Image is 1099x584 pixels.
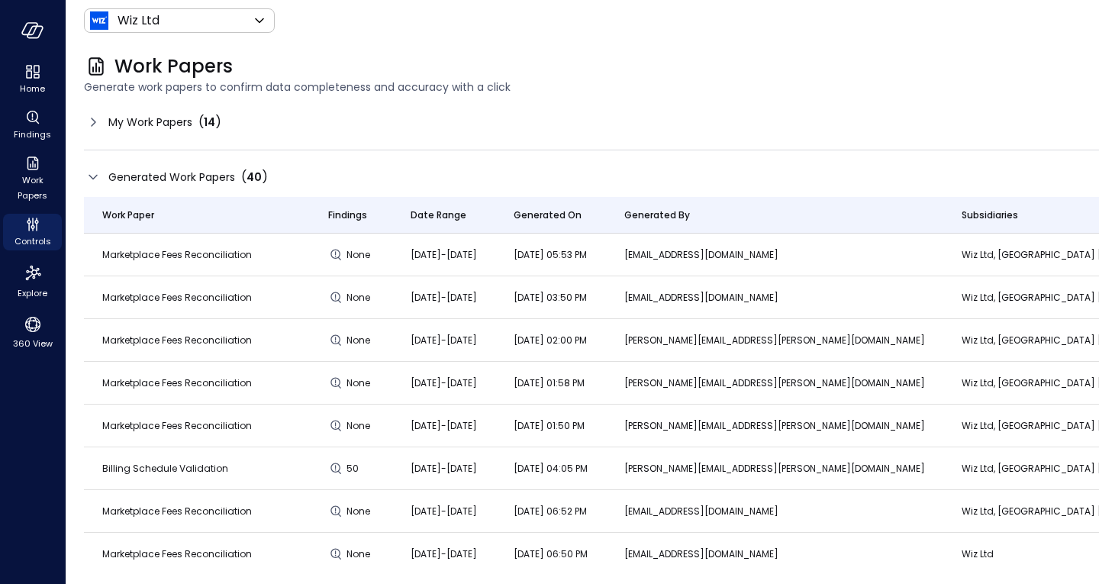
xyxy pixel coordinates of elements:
span: Subsidiaries [962,208,1018,223]
span: [DATE] 02:00 PM [514,334,587,347]
span: Generated Work Papers [108,169,235,186]
span: [DATE]-[DATE] [411,334,477,347]
span: [DATE]-[DATE] [411,376,477,389]
span: [DATE]-[DATE] [411,462,477,475]
span: Controls [15,234,51,249]
span: Date Range [411,208,466,223]
span: None [346,376,374,391]
p: [PERSON_NAME][EMAIL_ADDRESS][PERSON_NAME][DOMAIN_NAME] [624,418,925,434]
span: 50 [346,461,374,476]
span: [DATE]-[DATE] [411,505,477,518]
p: [EMAIL_ADDRESS][DOMAIN_NAME] [624,547,925,562]
span: [DATE] 01:50 PM [514,419,585,432]
span: None [346,247,374,263]
span: [DATE] 05:53 PM [514,248,587,261]
span: None [346,418,374,434]
span: Work Paper [102,208,154,223]
span: None [346,504,374,519]
span: Home [20,81,45,96]
span: [DATE]-[DATE] [411,248,477,261]
span: [DATE]-[DATE] [411,419,477,432]
span: [DATE]-[DATE] [411,547,477,560]
span: Findings [328,208,367,223]
span: Marketplace Fees Reconciliation [102,248,252,261]
div: 360 View [3,311,62,353]
p: [EMAIL_ADDRESS][DOMAIN_NAME] [624,504,925,519]
div: ( ) [198,113,221,131]
div: Controls [3,214,62,250]
span: 14 [204,115,215,130]
span: 40 [247,169,262,185]
span: Marketplace Fees Reconciliation [102,376,252,389]
div: ( ) [241,168,268,186]
span: Generated On [514,208,582,223]
span: 360 View [13,336,53,351]
div: Findings [3,107,62,144]
span: Findings [14,127,51,142]
p: [PERSON_NAME][EMAIL_ADDRESS][PERSON_NAME][DOMAIN_NAME] [624,461,925,476]
span: Marketplace Fees Reconciliation [102,419,252,432]
span: Generated By [624,208,690,223]
span: Marketplace Fees Reconciliation [102,334,252,347]
span: Work Papers [114,54,233,79]
img: Icon [90,11,108,30]
p: [EMAIL_ADDRESS][DOMAIN_NAME] [624,247,925,263]
span: Marketplace Fees Reconciliation [102,291,252,304]
span: Marketplace Fees Reconciliation [102,505,252,518]
p: [PERSON_NAME][EMAIL_ADDRESS][PERSON_NAME][DOMAIN_NAME] [624,376,925,391]
span: [DATE] 03:50 PM [514,291,587,304]
span: None [346,290,374,305]
div: Explore [3,260,62,302]
span: None [346,333,374,348]
p: [EMAIL_ADDRESS][DOMAIN_NAME] [624,290,925,305]
div: Home [3,61,62,98]
span: None [346,547,374,562]
span: My Work Papers [108,114,192,131]
span: Marketplace Fees Reconciliation [102,547,252,560]
span: [DATE] 06:50 PM [514,547,588,560]
p: Wiz Ltd [118,11,160,30]
span: Billing Schedule Validation [102,462,228,475]
span: [DATE] 06:52 PM [514,505,587,518]
span: [DATE] 04:05 PM [514,462,588,475]
span: Explore [18,286,47,301]
p: [PERSON_NAME][EMAIL_ADDRESS][PERSON_NAME][DOMAIN_NAME] [624,333,925,348]
span: Work Papers [9,173,56,203]
span: [DATE]-[DATE] [411,291,477,304]
div: Work Papers [3,153,62,205]
span: [DATE] 01:58 PM [514,376,585,389]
